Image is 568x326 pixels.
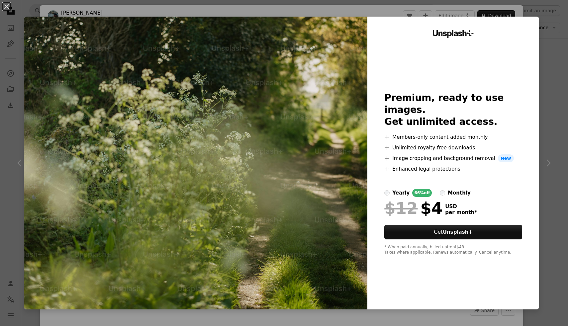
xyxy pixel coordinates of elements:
span: $12 [384,200,418,217]
div: * When paid annually, billed upfront $48 Taxes where applicable. Renews automatically. Cancel any... [384,245,522,255]
strong: Unsplash+ [443,229,473,235]
div: $4 [384,200,442,217]
span: New [498,154,514,162]
div: yearly [392,189,410,197]
span: per month * [445,209,477,215]
li: Unlimited royalty-free downloads [384,144,522,152]
h2: Premium, ready to use images. Get unlimited access. [384,92,522,128]
li: Image cropping and background removal [384,154,522,162]
li: Enhanced legal protections [384,165,522,173]
span: USD [445,204,477,209]
button: GetUnsplash+ [384,225,522,239]
li: Members-only content added monthly [384,133,522,141]
input: yearly66%off [384,190,390,196]
input: monthly [440,190,445,196]
div: 66% off [412,189,432,197]
div: monthly [448,189,471,197]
